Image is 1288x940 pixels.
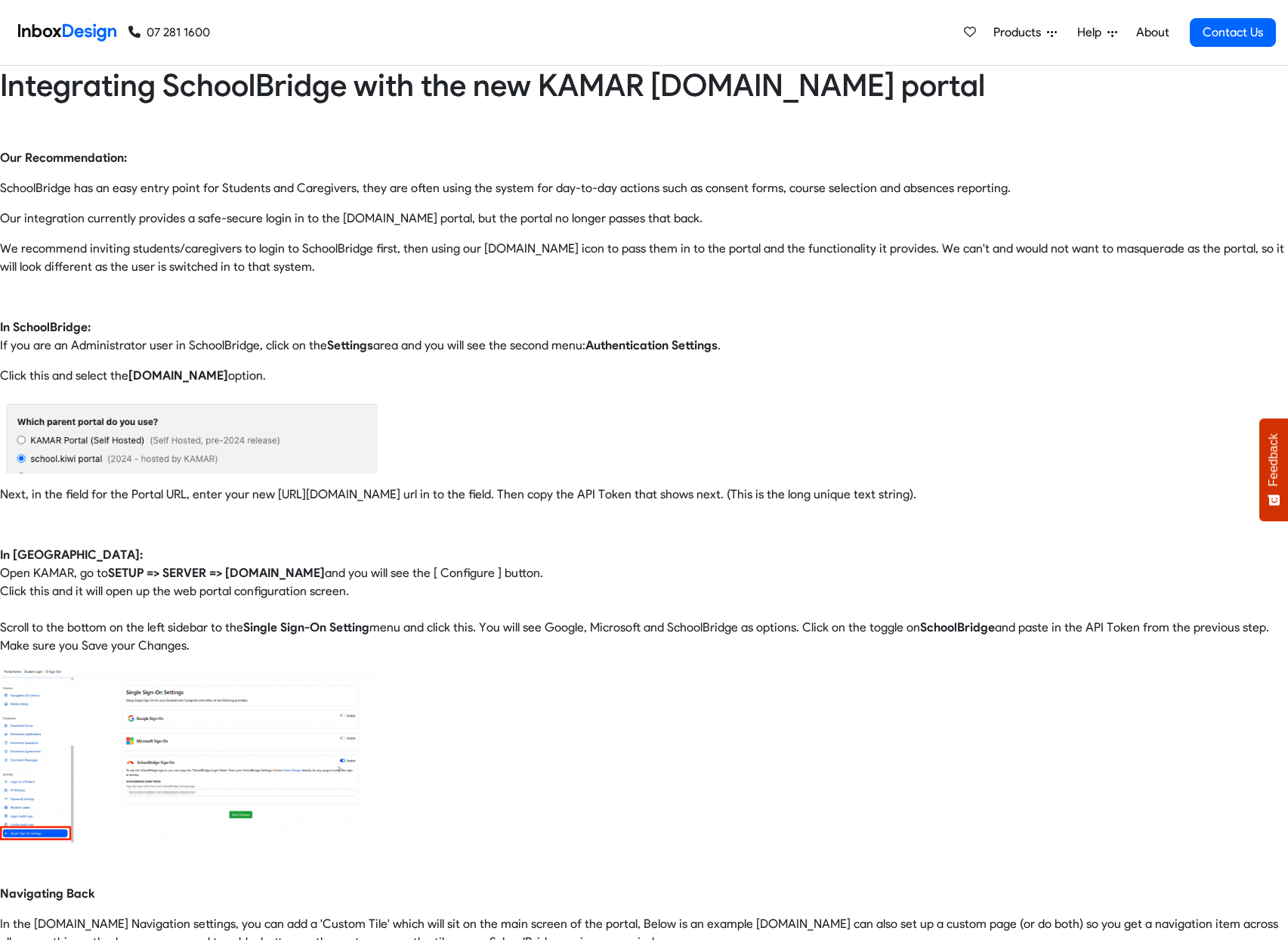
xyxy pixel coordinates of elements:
[108,566,325,580] strong: SETUP => SERVER => [DOMAIN_NAME]
[327,338,373,352] strong: Settings
[1267,433,1280,486] span: Feedback
[1071,17,1123,48] a: Help
[128,368,228,383] strong: [DOMAIN_NAME]
[585,338,718,352] strong: Authentication Settings
[993,23,1047,42] span: Products
[987,17,1063,48] a: Products
[243,620,369,634] strong: Single Sign-On Setting
[1190,18,1276,47] a: Contact Us
[128,23,210,42] a: 07 281 1600
[1259,418,1288,521] button: Feedback - Show survey
[1077,23,1107,42] span: Help
[920,620,995,634] strong: SchoolBridge
[1132,17,1173,48] a: About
